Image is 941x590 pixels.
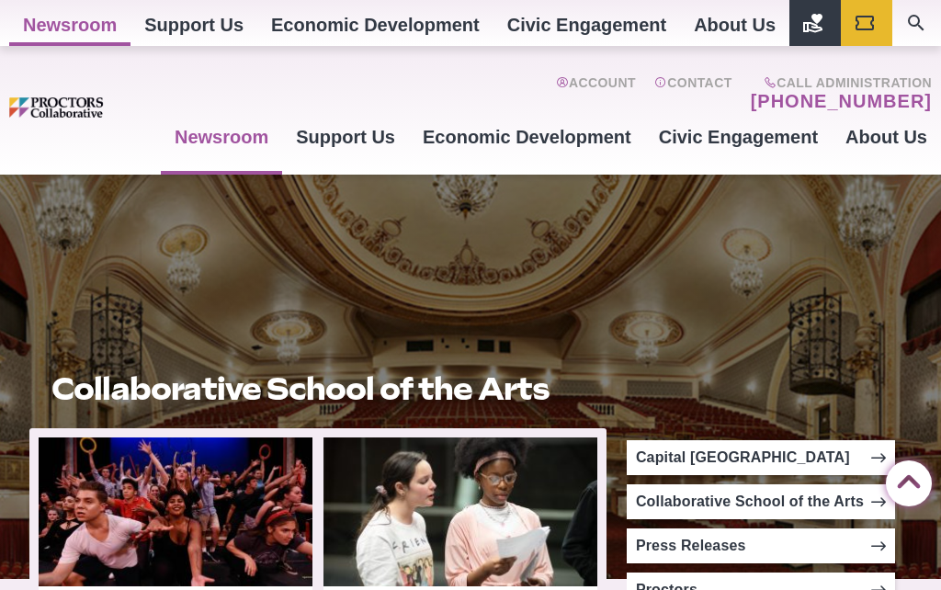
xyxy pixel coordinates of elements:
span: Call Administration [745,75,932,90]
a: About Us [832,112,941,162]
h1: Collaborative School of the Arts [51,371,584,406]
a: Civic Engagement [645,112,832,162]
a: Collaborative School of the Arts [627,484,895,519]
a: Economic Development [409,112,645,162]
a: Newsroom [161,112,282,162]
a: Press Releases [627,528,895,563]
a: Back to Top [886,461,923,498]
a: Contact [654,75,732,112]
a: Account [556,75,636,112]
a: Support Us [282,112,409,162]
img: Proctors logo [9,97,161,118]
a: Capital [GEOGRAPHIC_DATA] [627,440,895,475]
a: [PHONE_NUMBER] [751,90,932,112]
